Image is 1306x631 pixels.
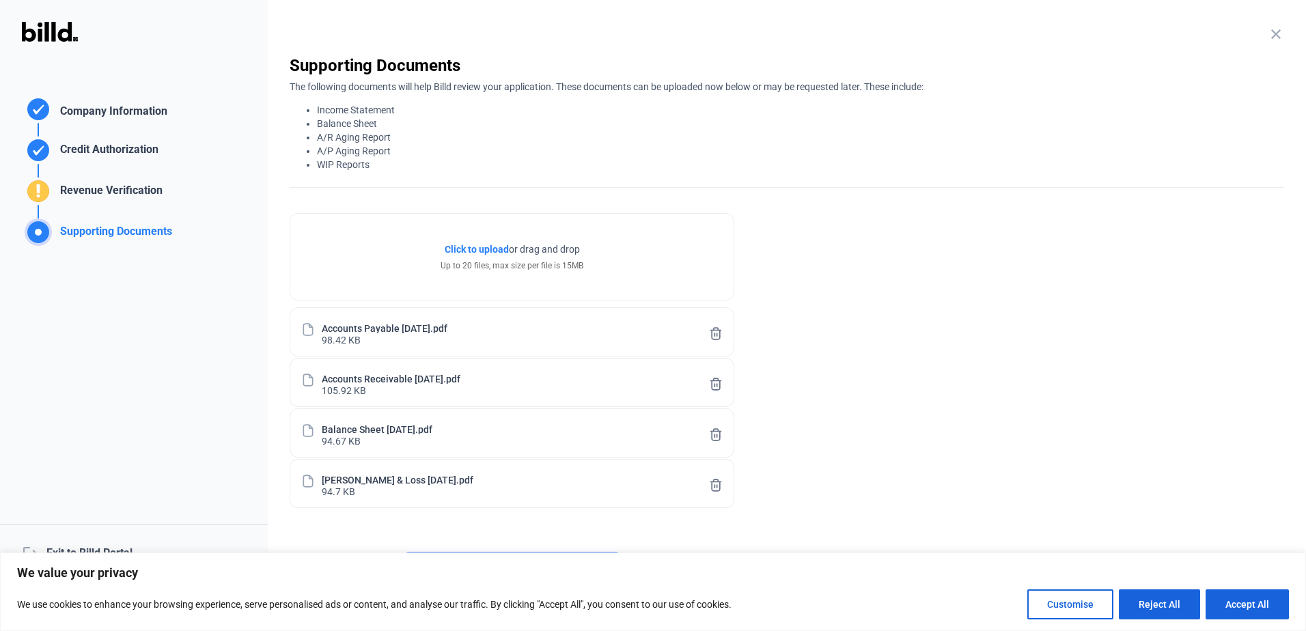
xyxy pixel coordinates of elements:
div: Balance Sheet [DATE].pdf [322,423,432,434]
span: or drag and drop [509,242,580,256]
button: Accept All [1206,589,1289,619]
li: A/P Aging Report [317,144,1284,158]
li: Balance Sheet [317,117,1284,130]
div: [PERSON_NAME] & Loss [DATE].pdf [322,473,473,485]
li: WIP Reports [317,158,1284,171]
div: Company Information [55,103,167,123]
li: A/R Aging Report [317,130,1284,144]
div: Supporting Documents [290,55,1284,76]
div: 94.67 KB [322,434,361,446]
div: 98.42 KB [322,333,361,345]
div: 94.7 KB [322,485,355,496]
span: Click to upload [445,244,509,255]
div: Accounts Receivable [DATE].pdf [322,372,460,384]
p: We value your privacy [17,565,1289,581]
div: Accounts Payable [DATE].pdf [322,322,447,333]
mat-icon: logout [22,545,36,559]
div: The following documents will help Billd review your application. These documents can be uploaded ... [290,76,1284,171]
div: Credit Authorization [55,141,158,164]
button: Customise [1027,589,1113,619]
li: Income Statement [317,103,1284,117]
img: Billd Logo [22,22,78,42]
button: Continue [403,552,622,583]
div: Revenue Verification [55,182,163,205]
p: We use cookies to enhance your browsing experience, serve personalised ads or content, and analys... [17,596,732,613]
div: 105.92 KB [322,384,366,395]
div: Up to 20 files, max size per file is 15MB [441,260,583,272]
mat-icon: close [1268,26,1284,42]
div: Supporting Documents [55,223,172,246]
button: Reject All [1119,589,1200,619]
